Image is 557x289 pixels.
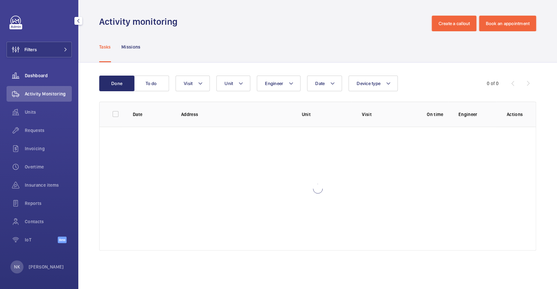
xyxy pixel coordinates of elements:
[25,127,72,134] span: Requests
[7,42,72,57] button: Filters
[362,111,412,118] p: Visit
[479,16,536,31] button: Book an appointment
[257,76,301,91] button: Engineer
[176,76,210,91] button: Visit
[24,46,37,53] span: Filters
[99,44,111,50] p: Tasks
[25,200,72,207] span: Reports
[99,16,181,28] h1: Activity monitoring
[216,76,250,91] button: Unit
[265,81,283,86] span: Engineer
[25,237,58,243] span: IoT
[458,111,496,118] p: Engineer
[487,80,499,87] div: 0 of 0
[432,16,476,31] button: Create a callout
[99,76,134,91] button: Done
[29,264,64,270] p: [PERSON_NAME]
[58,237,67,243] span: Beta
[25,164,72,170] span: Overtime
[25,218,72,225] span: Contacts
[121,44,141,50] p: Missions
[507,111,523,118] p: Actions
[184,81,193,86] span: Visit
[14,264,20,270] p: NK
[25,145,72,152] span: Invoicing
[25,182,72,188] span: Insurance items
[422,111,448,118] p: On time
[25,91,72,97] span: Activity Monitoring
[307,76,342,91] button: Date
[357,81,380,86] span: Device type
[181,111,291,118] p: Address
[134,76,169,91] button: To do
[302,111,351,118] p: Unit
[25,109,72,115] span: Units
[133,111,171,118] p: Date
[315,81,325,86] span: Date
[348,76,398,91] button: Device type
[224,81,233,86] span: Unit
[25,72,72,79] span: Dashboard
